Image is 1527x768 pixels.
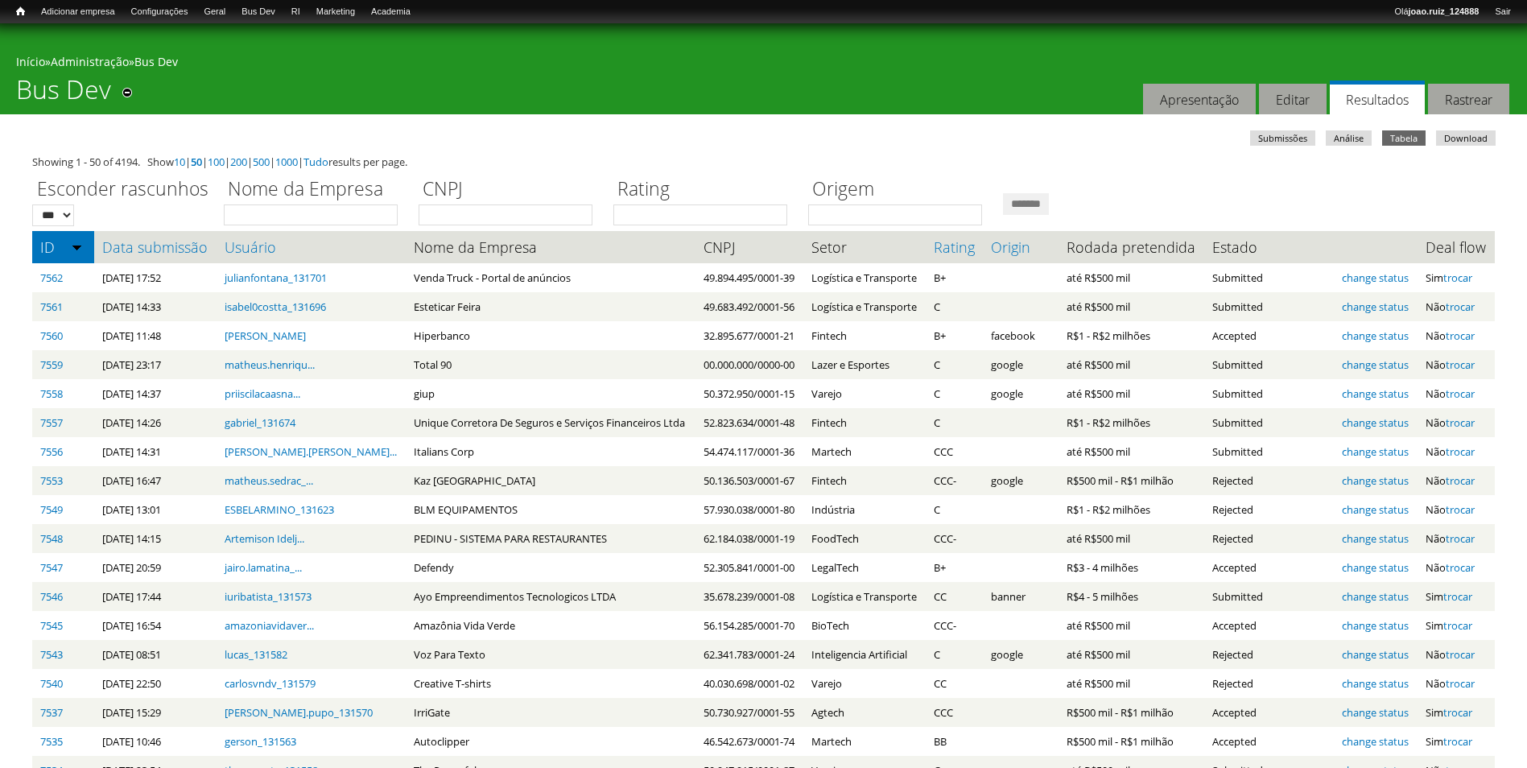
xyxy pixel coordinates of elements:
th: Nome da Empresa [406,231,695,263]
td: [DATE] 14:26 [94,408,217,437]
td: 35.678.239/0001-08 [695,582,803,611]
td: [DATE] 15:29 [94,698,217,727]
a: Sair [1487,4,1519,20]
a: matheus.henriqu... [225,357,315,372]
td: [DATE] 22:50 [94,669,217,698]
td: 46.542.673/0001-74 [695,727,803,756]
td: Voz Para Texto [406,640,695,669]
a: change status [1342,386,1409,401]
td: até R$500 mil [1059,437,1204,466]
td: banner [983,582,1059,611]
td: Logística e Transporte [803,263,926,292]
td: Accepted [1204,698,1334,727]
td: Logística e Transporte [803,292,926,321]
a: Usuário [225,239,398,255]
td: BLM EQUIPAMENTOS [406,495,695,524]
div: Showing 1 - 50 of 4194. Show | | | | | | results per page. [32,154,1495,170]
a: Apresentação [1143,84,1256,115]
a: Tabela [1382,130,1426,146]
td: Fintech [803,466,926,495]
td: Unique Corretora De Seguros e Serviços Financeiros Ltda [406,408,695,437]
a: change status [1342,415,1409,430]
td: Submitted [1204,437,1334,466]
td: 50.136.503/0001-67 [695,466,803,495]
td: Submitted [1204,408,1334,437]
label: Origem [808,175,993,204]
a: Resultados [1330,81,1425,115]
a: 7559 [40,357,63,372]
td: google [983,466,1059,495]
td: Defendy [406,553,695,582]
a: trocar [1446,444,1475,459]
td: 62.184.038/0001-19 [695,524,803,553]
a: 7535 [40,734,63,749]
td: CC [926,669,984,698]
td: CCC- [926,524,984,553]
td: Não [1418,292,1495,321]
a: 7537 [40,705,63,720]
td: C [926,379,984,408]
td: Submitted [1204,292,1334,321]
td: CC [926,582,984,611]
td: FoodTech [803,524,926,553]
td: BioTech [803,611,926,640]
td: C [926,495,984,524]
td: Não [1418,669,1495,698]
a: gerson_131563 [225,734,296,749]
td: até R$500 mil [1059,524,1204,553]
td: 57.930.038/0001-80 [695,495,803,524]
label: Nome da Empresa [224,175,408,204]
a: Início [8,4,33,19]
td: CCC- [926,466,984,495]
td: Agtech [803,698,926,727]
td: google [983,350,1059,379]
a: amazoniavidaver... [225,618,314,633]
td: giup [406,379,695,408]
a: change status [1342,647,1409,662]
td: Submitted [1204,350,1334,379]
a: priiscilacaasna... [225,386,300,401]
a: change status [1342,270,1409,285]
td: até R$500 mil [1059,379,1204,408]
td: 62.341.783/0001-24 [695,640,803,669]
td: [DATE] 16:54 [94,611,217,640]
td: [DATE] 11:48 [94,321,217,350]
td: LegalTech [803,553,926,582]
td: até R$500 mil [1059,263,1204,292]
td: Não [1418,350,1495,379]
a: trocar [1446,328,1475,343]
td: Não [1418,524,1495,553]
strong: joao.ruiz_124888 [1409,6,1480,16]
a: ESBELARMINO_131623 [225,502,334,517]
a: Configurações [123,4,196,20]
td: Rejected [1204,524,1334,553]
td: Logística e Transporte [803,582,926,611]
a: 7545 [40,618,63,633]
a: 7556 [40,444,63,459]
td: Submitted [1204,263,1334,292]
a: Rastrear [1428,84,1509,115]
a: 1000 [275,155,298,169]
td: 56.154.285/0001-70 [695,611,803,640]
td: até R$500 mil [1059,669,1204,698]
td: até R$500 mil [1059,292,1204,321]
td: [DATE] 17:44 [94,582,217,611]
label: Rating [613,175,798,204]
a: change status [1342,502,1409,517]
td: 49.894.495/0001-39 [695,263,803,292]
span: Início [16,6,25,17]
td: CCC [926,437,984,466]
a: Data submissão [102,239,208,255]
a: iuribatista_131573 [225,589,312,604]
a: Geral [196,4,233,20]
a: 500 [253,155,270,169]
td: [DATE] 14:37 [94,379,217,408]
td: [DATE] 10:46 [94,727,217,756]
a: 7543 [40,647,63,662]
div: » » [16,54,1511,74]
a: 200 [230,155,247,169]
a: change status [1342,444,1409,459]
a: change status [1342,589,1409,604]
td: C [926,350,984,379]
td: Hiperbanco [406,321,695,350]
